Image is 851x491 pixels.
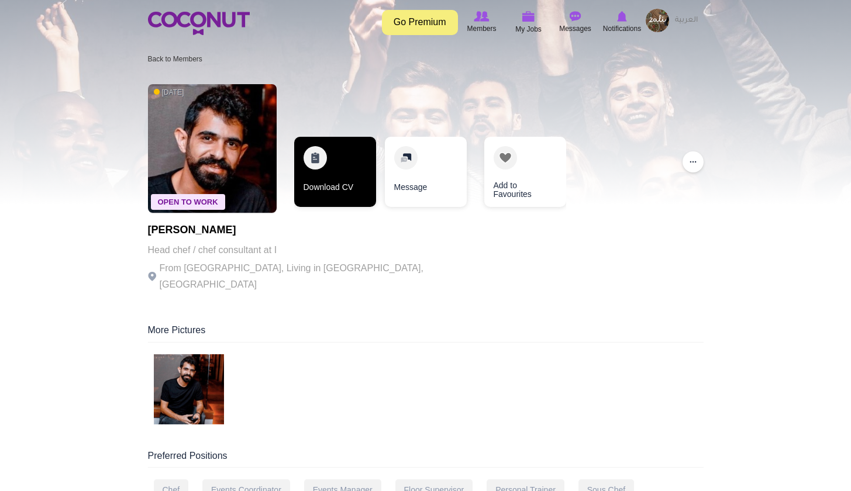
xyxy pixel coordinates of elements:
img: Home [148,12,250,35]
p: Head chef / chef consultant at I [148,242,470,258]
div: 3 / 3 [476,137,557,213]
a: Download CV [294,137,376,207]
span: Messages [559,23,591,34]
a: Go Premium [382,10,458,35]
a: Browse Members Members [459,9,505,36]
a: العربية [669,9,704,32]
span: Open To Work [151,194,225,210]
a: Message [385,137,467,207]
img: Browse Members [474,11,489,22]
div: Preferred Positions [148,449,704,468]
img: My Jobs [522,11,535,22]
span: [DATE] [154,88,184,98]
span: Notifications [603,23,641,34]
a: My Jobs My Jobs [505,9,552,36]
p: From [GEOGRAPHIC_DATA], Living in [GEOGRAPHIC_DATA], [GEOGRAPHIC_DATA] [148,260,470,293]
a: Messages Messages [552,9,599,36]
a: Notifications Notifications [599,9,646,36]
span: My Jobs [515,23,542,35]
span: Members [467,23,496,34]
img: Notifications [617,11,627,22]
a: Add to Favourites [484,137,566,207]
div: 2 / 3 [385,137,467,213]
h1: [PERSON_NAME] [148,224,470,236]
a: Back to Members [148,55,202,63]
button: ... [683,151,704,172]
div: 1 / 3 [294,137,376,213]
img: Messages [570,11,581,22]
div: More Pictures [148,324,704,343]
